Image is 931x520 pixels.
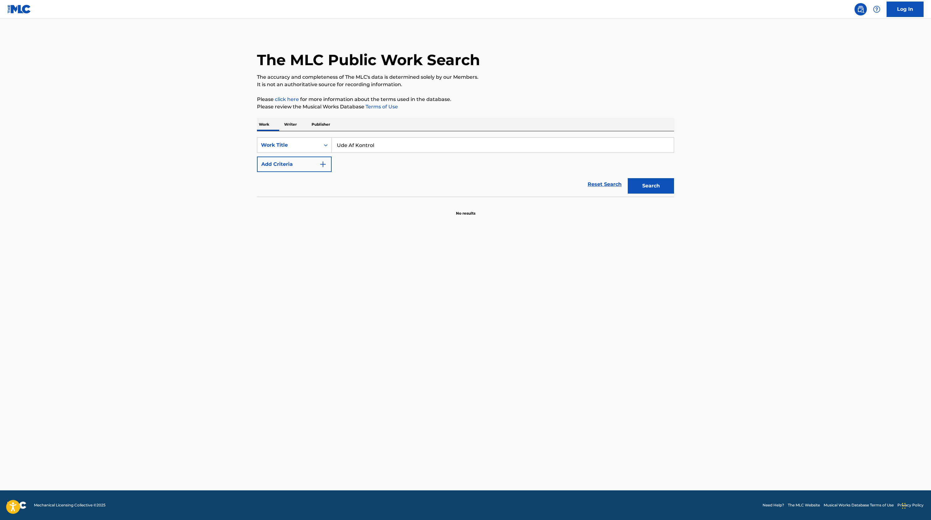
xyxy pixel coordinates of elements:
[7,5,31,14] img: MLC Logo
[257,118,271,131] p: Work
[873,6,880,13] img: help
[261,141,317,149] div: Work Title
[257,96,674,103] p: Please for more information about the terms used in the database.
[900,490,931,520] iframe: Chat Widget
[310,118,332,131] p: Publisher
[585,178,625,191] a: Reset Search
[275,96,299,102] a: click here
[282,118,299,131] p: Writer
[7,501,27,509] img: logo
[34,502,106,508] span: Mechanical Licensing Collective © 2025
[871,3,883,15] div: Help
[897,502,924,508] a: Privacy Policy
[257,137,674,197] form: Search Form
[257,51,480,69] h1: The MLC Public Work Search
[788,502,820,508] a: The MLC Website
[319,161,327,168] img: 9d2ae6d4665cec9f34b9.svg
[902,497,906,515] div: Drag
[257,73,674,81] p: The accuracy and completeness of The MLC's data is determined solely by our Members.
[628,178,674,194] button: Search
[763,502,784,508] a: Need Help?
[257,157,332,172] button: Add Criteria
[857,6,864,13] img: search
[364,104,398,110] a: Terms of Use
[887,2,924,17] a: Log In
[824,502,894,508] a: Musical Works Database Terms of Use
[257,103,674,111] p: Please review the Musical Works Database
[854,3,867,15] a: Public Search
[257,81,674,88] p: It is not an authoritative source for recording information.
[456,203,475,216] p: No results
